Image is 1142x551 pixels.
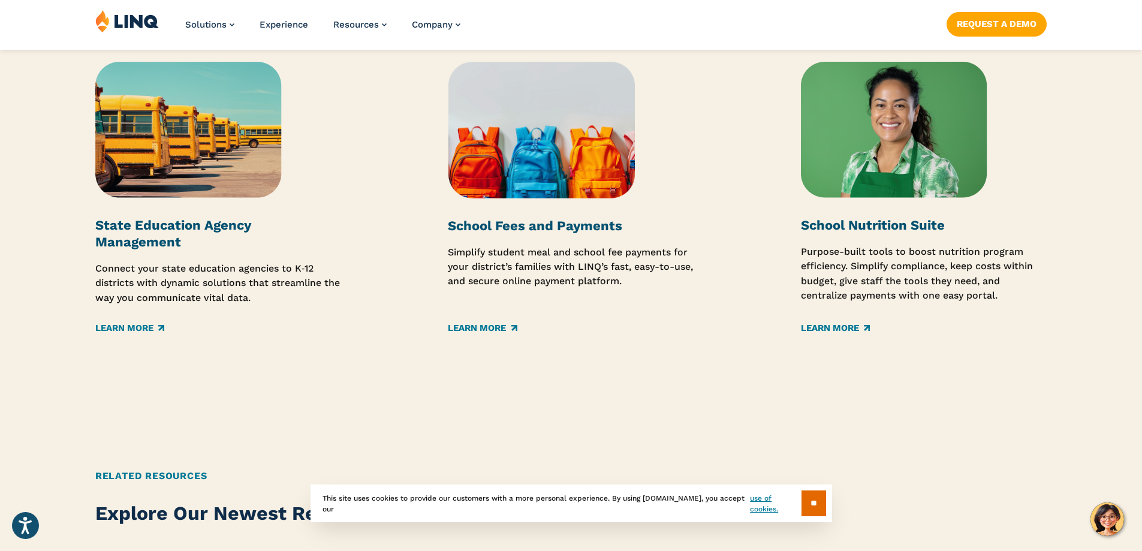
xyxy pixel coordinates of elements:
[333,19,387,30] a: Resources
[801,218,945,233] strong: School Nutrition Suite
[448,62,635,198] img: Payments Thumbnail
[95,10,159,32] img: LINQ | K‑12 Software
[185,19,227,30] span: Solutions
[801,62,987,198] img: School Nutrition Suite
[95,261,341,305] p: Connect your state education agencies to K‑12 districts with dynamic solutions that streamline th...
[448,321,517,335] a: Learn More
[801,245,1047,305] p: Purpose-built tools to boost nutrition program efficiency. Simplify compliance, keep costs within...
[412,19,453,30] span: Company
[801,321,870,335] a: Learn More
[185,10,460,49] nav: Primary Navigation
[260,19,308,30] a: Experience
[95,218,251,249] strong: State Education Agency Management
[185,19,234,30] a: Solutions
[1090,502,1124,536] button: Hello, have a question? Let’s chat.
[947,12,1047,36] a: Request a Demo
[750,493,801,514] a: use of cookies.
[333,19,379,30] span: Resources
[95,502,391,525] strong: Explore Our Newest Resources
[448,218,622,233] strong: School Fees and Payments
[448,245,694,305] p: Simplify student meal and school fee payments for your district’s families with LINQ’s fast, easy...
[412,19,460,30] a: Company
[311,484,832,522] div: This site uses cookies to provide our customers with a more personal experience. By using [DOMAIN...
[95,469,1047,483] h2: Related Resources
[95,62,282,198] img: State Thumbnail
[95,321,164,335] a: Learn More
[947,10,1047,36] nav: Button Navigation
